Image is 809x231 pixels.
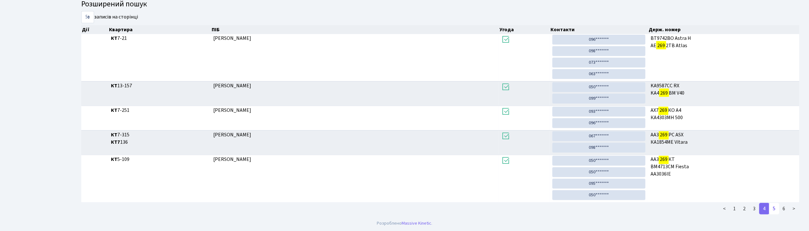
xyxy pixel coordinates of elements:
[550,25,648,34] th: Контакти
[789,203,799,214] a: >
[730,203,740,214] a: 1
[656,41,666,50] mark: 269
[377,220,432,227] div: Розроблено .
[111,131,208,146] span: 7-315 136
[659,130,668,139] mark: 269
[214,82,251,89] span: [PERSON_NAME]
[81,25,108,34] th: Дії
[659,89,669,97] mark: 269
[651,35,797,49] span: ВТ9742ВО Astra H АЕ 2ТВ Atlas
[111,107,208,114] span: 7-251
[111,156,117,163] b: КТ
[659,106,668,115] mark: 269
[651,156,797,178] span: АА3 КТ ВМ4713СМ Fiesta АА3036ІЕ
[214,107,251,114] span: [PERSON_NAME]
[111,156,208,163] span: 5-109
[749,203,760,214] a: 3
[651,82,797,97] span: KA9587CC RХ KA4 BM V40
[659,155,668,164] mark: 269
[214,131,251,138] span: [PERSON_NAME]
[108,25,211,34] th: Квартира
[111,82,117,89] b: КТ
[111,107,117,114] b: КТ
[81,11,94,23] select: записів на сторінці
[759,203,769,214] a: 4
[740,203,750,214] a: 2
[648,25,800,34] th: Держ. номер
[211,25,499,34] th: ПІБ
[769,203,779,214] a: 5
[111,82,208,90] span: 13-157
[214,156,251,163] span: [PERSON_NAME]
[651,107,797,121] span: АХ7 КО A4 КА4303МН 500
[719,203,730,214] a: <
[402,220,431,227] a: Massive Kinetic
[779,203,789,214] a: 6
[81,11,138,23] label: записів на сторінці
[111,35,117,42] b: КТ
[651,131,797,146] span: АА3 РС ASX КА1854МЕ Vitara
[111,35,208,42] span: 7-21
[499,25,550,34] th: Угода
[214,35,251,42] span: [PERSON_NAME]
[111,131,117,138] b: КТ
[111,139,120,146] b: КТ7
